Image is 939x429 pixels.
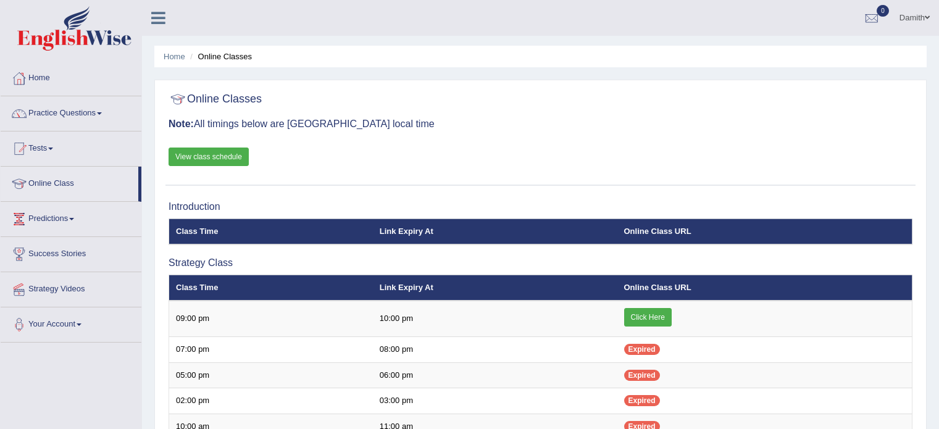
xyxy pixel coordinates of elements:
a: Predictions [1,202,141,233]
a: Click Here [624,308,672,327]
td: 09:00 pm [169,301,373,337]
th: Class Time [169,219,373,244]
th: Online Class URL [617,219,912,244]
td: 02:00 pm [169,388,373,414]
td: 05:00 pm [169,362,373,388]
a: Success Stories [1,237,141,268]
a: Online Class [1,167,138,198]
td: 07:00 pm [169,337,373,363]
span: Expired [624,395,660,406]
a: Home [1,61,141,92]
h2: Online Classes [169,90,262,109]
b: Note: [169,119,194,129]
a: Tests [1,131,141,162]
td: 10:00 pm [373,301,617,337]
h3: Strategy Class [169,257,912,269]
td: 06:00 pm [373,362,617,388]
span: Expired [624,370,660,381]
th: Link Expiry At [373,219,617,244]
th: Class Time [169,275,373,301]
td: 03:00 pm [373,388,617,414]
span: Expired [624,344,660,355]
a: Practice Questions [1,96,141,127]
h3: Introduction [169,201,912,212]
a: Your Account [1,307,141,338]
th: Link Expiry At [373,275,617,301]
td: 08:00 pm [373,337,617,363]
a: View class schedule [169,148,249,166]
th: Online Class URL [617,275,912,301]
a: Strategy Videos [1,272,141,303]
h3: All timings below are [GEOGRAPHIC_DATA] local time [169,119,912,130]
span: 0 [877,5,889,17]
a: Home [164,52,185,61]
li: Online Classes [187,51,252,62]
